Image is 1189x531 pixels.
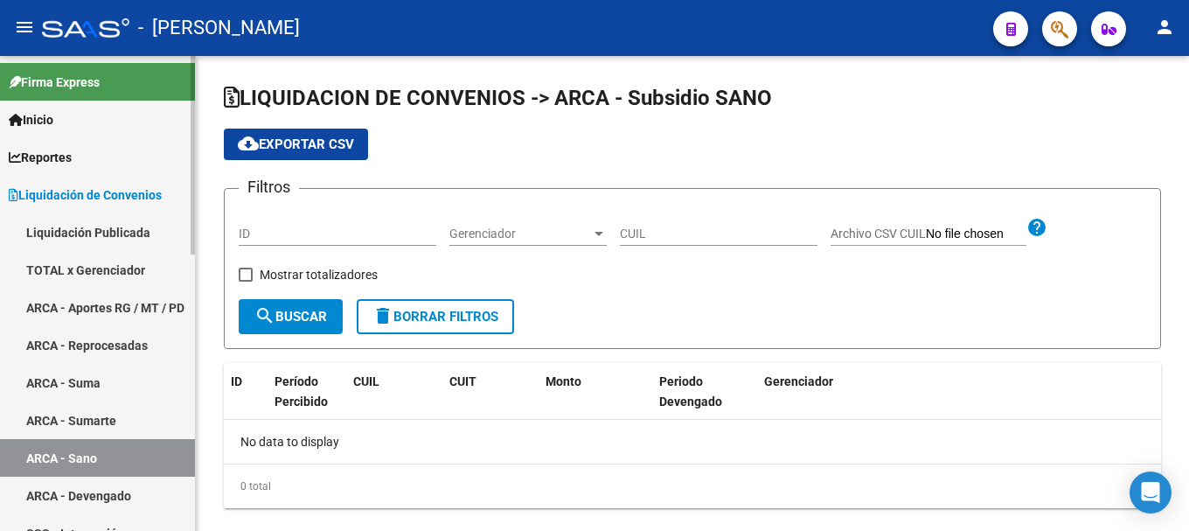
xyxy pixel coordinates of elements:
[442,363,539,421] datatable-header-cell: CUIT
[9,73,100,92] span: Firma Express
[224,129,368,160] button: Exportar CSV
[652,363,757,421] datatable-header-cell: Periodo Devengado
[1130,472,1172,514] div: Open Intercom Messenger
[260,264,378,285] span: Mostrar totalizadores
[659,374,722,409] span: Periodo Devengado
[254,305,275,326] mat-icon: search
[238,136,354,152] span: Exportar CSV
[764,374,833,388] span: Gerenciador
[238,133,259,154] mat-icon: cloud_download
[224,363,268,421] datatable-header-cell: ID
[268,363,346,421] datatable-header-cell: Período Percibido
[138,9,300,47] span: - [PERSON_NAME]
[353,374,379,388] span: CUIL
[9,185,162,205] span: Liquidación de Convenios
[1026,217,1047,238] mat-icon: help
[546,374,581,388] span: Monto
[357,299,514,334] button: Borrar Filtros
[449,227,591,241] span: Gerenciador
[14,17,35,38] mat-icon: menu
[926,227,1026,242] input: Archivo CSV CUIL
[346,363,442,421] datatable-header-cell: CUIL
[757,363,1161,421] datatable-header-cell: Gerenciador
[224,465,1161,508] div: 0 total
[231,374,242,388] span: ID
[372,309,498,325] span: Borrar Filtros
[239,175,299,199] h3: Filtros
[372,305,393,326] mat-icon: delete
[831,227,926,241] span: Archivo CSV CUIL
[9,148,72,167] span: Reportes
[275,374,328,409] span: Período Percibido
[239,299,343,334] button: Buscar
[539,363,652,421] datatable-header-cell: Monto
[254,309,327,325] span: Buscar
[449,374,476,388] span: CUIT
[1154,17,1175,38] mat-icon: person
[224,420,1161,464] div: No data to display
[9,110,53,129] span: Inicio
[224,86,772,110] span: LIQUIDACION DE CONVENIOS -> ARCA - Subsidio SANO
